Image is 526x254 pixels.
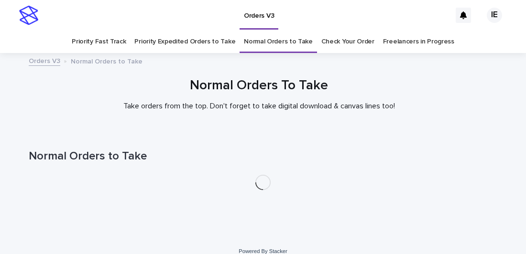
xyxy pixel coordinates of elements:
h1: Normal Orders to Take [29,149,497,163]
p: Normal Orders to Take [71,55,142,66]
a: Orders V3 [29,55,60,66]
p: Take orders from the top. Don't forget to take digital download & canvas lines too! [68,102,450,111]
a: Check Your Order [321,31,374,53]
a: Freelancers in Progress [383,31,454,53]
img: stacker-logo-s-only.png [19,6,38,25]
h1: Normal Orders To Take [25,78,493,94]
div: IE [487,8,502,23]
a: Priority Fast Track [72,31,126,53]
a: Powered By Stacker [239,248,287,254]
a: Normal Orders to Take [244,31,313,53]
a: Priority Expedited Orders to Take [134,31,235,53]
